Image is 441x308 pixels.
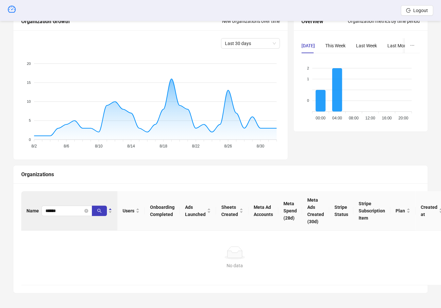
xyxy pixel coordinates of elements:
div: Organization Growth [21,17,222,25]
span: New organizations over time [222,19,280,24]
tspan: 15 [27,81,31,85]
tspan: 8/2 [31,144,37,148]
tspan: 20 [27,61,31,65]
div: Last Week [356,42,377,49]
tspan: 8/10 [95,144,103,148]
div: Last Month [387,42,411,49]
tspan: 0 [307,99,309,102]
tspan: 12:00 [365,115,375,120]
tspan: 00:00 [315,115,325,120]
span: Last 30 days [225,38,276,48]
span: search [97,208,102,213]
span: Created at [421,204,437,218]
tspan: 8/18 [160,144,167,148]
button: ellipsis [405,38,420,53]
tspan: 0 [29,137,31,141]
span: logout [406,8,411,13]
th: Sheets Created [216,191,248,231]
span: Sheets Created [221,204,238,218]
tspan: 10 [27,100,31,103]
div: This Week [325,42,346,49]
tspan: 16:00 [382,115,392,120]
tspan: 8/30 [257,144,264,148]
button: search [92,206,107,216]
tspan: 5 [29,118,31,122]
button: Logout [401,5,433,16]
div: No data [29,262,440,269]
tspan: 08:00 [348,115,358,120]
th: Onboarding Completed [145,191,180,231]
tspan: 1 [307,77,309,81]
tspan: 8/6 [64,144,69,148]
tspan: 04:00 [332,115,342,120]
th: Meta Spend (28d) [278,191,302,231]
tspan: 2 [307,66,309,70]
tspan: 20:00 [398,115,408,120]
span: Logout [413,8,428,13]
span: Ads Launched [185,204,206,218]
th: Stripe Subscription Item [353,191,390,231]
span: Plan [396,207,405,214]
th: Meta Ad Accounts [248,191,278,231]
span: Organization metrics by time period [348,19,420,24]
div: Overview [301,17,348,25]
div: [DATE] [301,42,315,49]
button: close-circle [84,209,88,213]
th: Stripe Status [329,191,353,231]
th: Ads Launched [180,191,216,231]
tspan: 8/14 [127,144,135,148]
span: dashboard [8,5,16,13]
th: Plan [390,191,416,231]
div: Organizations [21,170,420,178]
span: Users [123,207,134,214]
th: Meta Ads Created (30d) [302,191,329,231]
th: Users [117,191,145,231]
tspan: 8/22 [192,144,200,148]
span: ellipsis [410,43,415,48]
tspan: 8/26 [224,144,232,148]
